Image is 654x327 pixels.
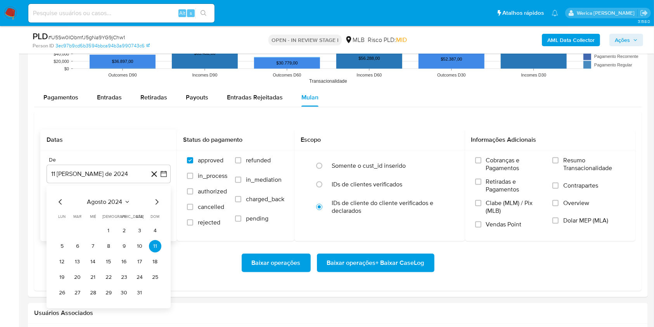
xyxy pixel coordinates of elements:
[48,33,125,41] span: # U5Sw0IObmfJ5gNa9YG9jChw1
[609,34,643,46] button: Ações
[502,9,544,17] span: Atalhos rápidos
[190,9,192,17] span: s
[640,9,648,17] a: Sair
[33,42,54,49] b: Person ID
[547,34,595,46] b: AML Data Collector
[179,9,185,17] span: Alt
[552,10,558,16] a: Notificações
[196,8,211,19] button: search-icon
[345,36,365,44] div: MLB
[542,34,600,46] button: AML Data Collector
[577,9,637,17] p: werica.jgaldencio@mercadolivre.com
[268,35,342,45] p: OPEN - IN REVIEW STAGE I
[368,36,407,44] span: Risco PLD:
[396,35,407,44] span: MID
[615,34,630,46] span: Ações
[55,42,150,49] a: 3ec97b9cd6b3594bbca94b3a990743c6
[638,18,650,24] span: 3.158.0
[28,8,215,18] input: Pesquise usuários ou casos...
[33,30,48,42] b: PLD
[34,309,642,317] h2: Usuários Associados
